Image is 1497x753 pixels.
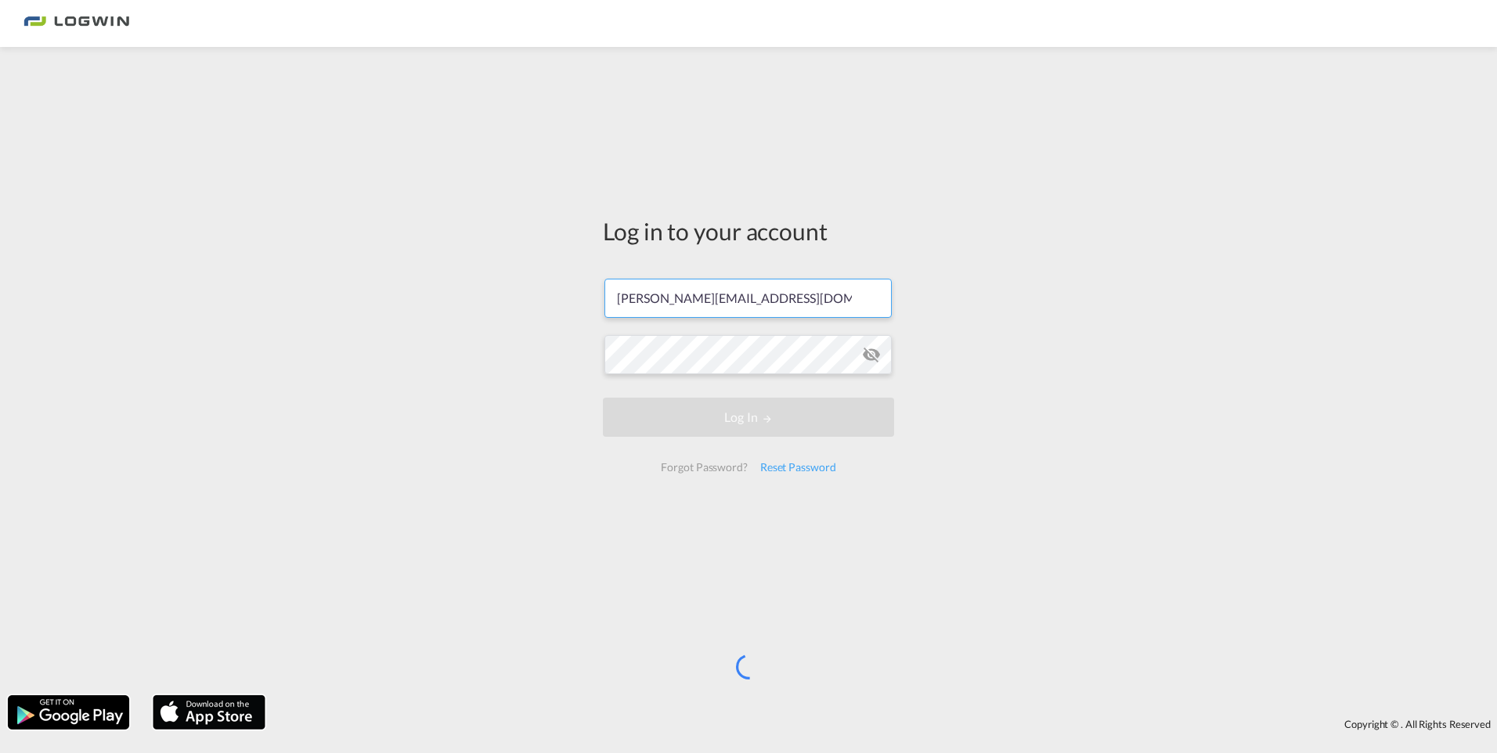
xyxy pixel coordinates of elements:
[603,398,894,437] button: LOGIN
[6,694,131,731] img: google.png
[655,453,753,481] div: Forgot Password?
[273,711,1497,737] div: Copyright © . All Rights Reserved
[23,6,129,41] img: 2761ae10d95411efa20a1f5e0282d2d7.png
[862,345,881,364] md-icon: icon-eye-off
[604,279,892,318] input: Enter email/phone number
[151,694,267,731] img: apple.png
[603,214,894,247] div: Log in to your account
[754,453,842,481] div: Reset Password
